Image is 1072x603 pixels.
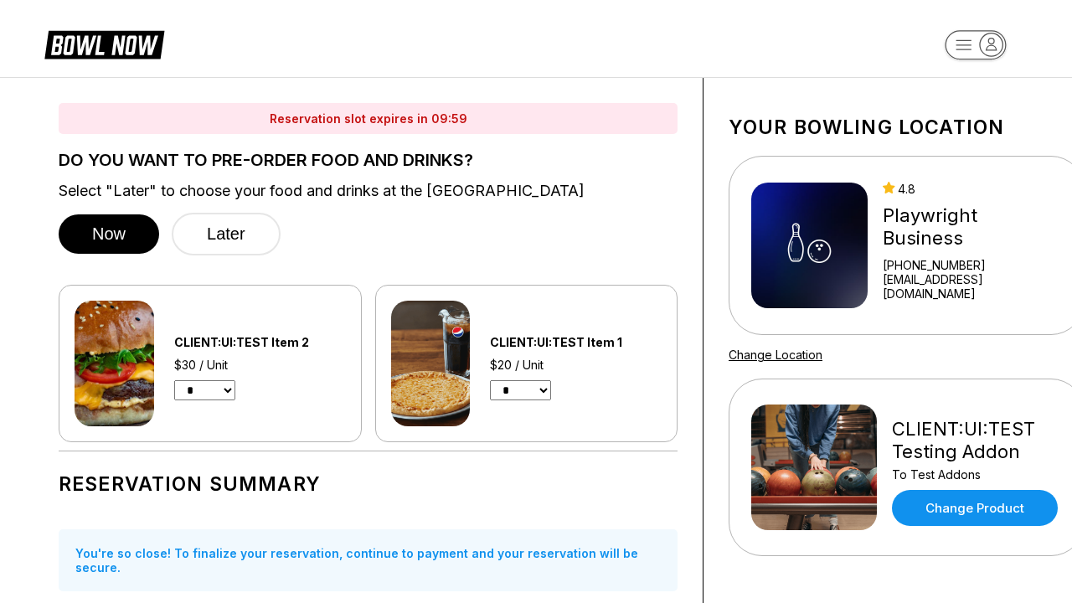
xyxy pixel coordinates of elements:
div: To Test Addons [892,467,1062,482]
div: CLIENT:UI:TEST Testing Addon [892,418,1062,463]
div: Reservation slot expires in 09:59 [59,103,678,134]
img: CLIENT:UI:TEST Item 2 [75,301,154,426]
button: Now [59,214,159,254]
div: Playwright Business [883,204,1062,250]
label: Select "Later" to choose your food and drinks at the [GEOGRAPHIC_DATA] [59,182,678,200]
img: CLIENT:UI:TEST Item 1 [391,301,471,426]
button: Later [172,213,281,255]
a: Change Product [892,490,1058,526]
div: 4.8 [883,182,1062,196]
img: CLIENT:UI:TEST Testing Addon [751,405,877,530]
h1: Reservation Summary [59,472,678,496]
a: Change Location [729,348,822,362]
div: $20 / Unit [490,358,662,372]
a: [EMAIL_ADDRESS][DOMAIN_NAME] [883,272,1062,301]
div: $30 / Unit [174,358,346,372]
div: [PHONE_NUMBER] [883,258,1062,272]
div: CLIENT:UI:TEST Item 2 [174,335,346,349]
img: Playwright Business [751,183,868,308]
div: CLIENT:UI:TEST Item 1 [490,335,662,349]
label: DO YOU WANT TO PRE-ORDER FOOD AND DRINKS? [59,151,678,169]
div: You're so close! To finalize your reservation, continue to payment and your reservation will be s... [59,529,678,591]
